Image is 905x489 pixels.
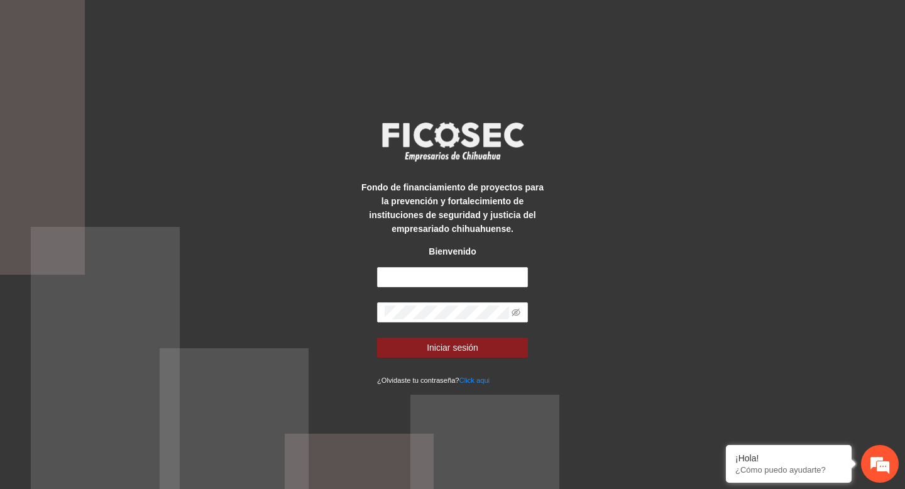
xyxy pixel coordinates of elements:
strong: Bienvenido [429,246,476,256]
span: Iniciar sesión [427,341,478,354]
button: Iniciar sesión [377,338,528,358]
small: ¿Olvidaste tu contraseña? [377,376,490,384]
a: Click aqui [459,376,490,384]
img: logo [374,118,531,165]
strong: Fondo de financiamiento de proyectos para la prevención y fortalecimiento de instituciones de seg... [361,182,544,234]
span: eye-invisible [512,308,520,317]
div: ¡Hola! [735,453,842,463]
p: ¿Cómo puedo ayudarte? [735,465,842,475]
